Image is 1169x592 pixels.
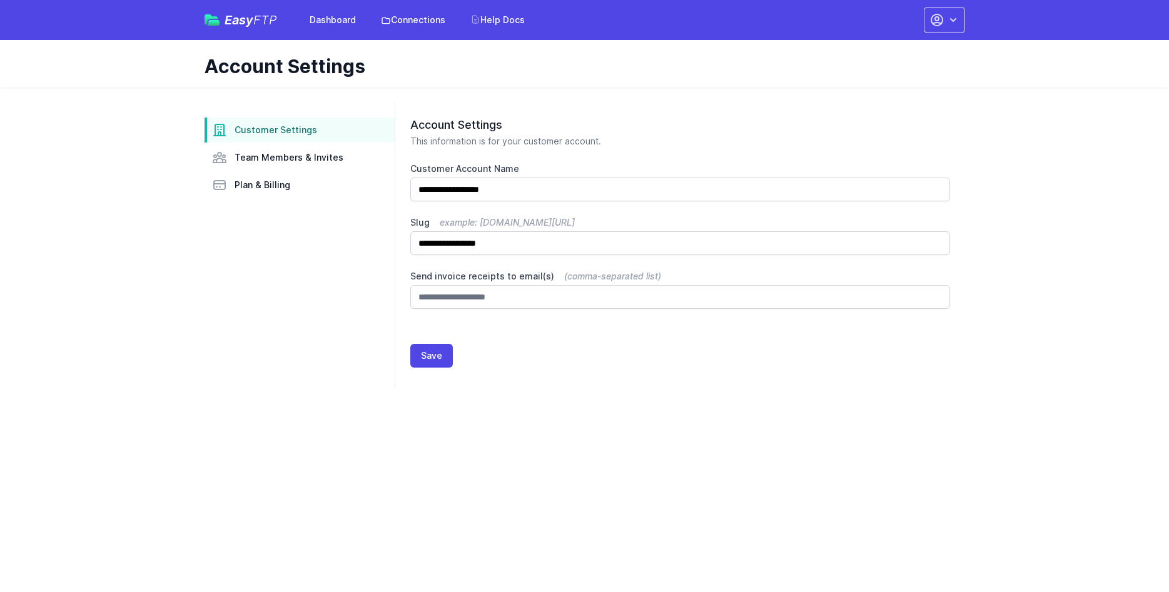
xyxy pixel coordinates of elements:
[440,217,575,228] span: example: [DOMAIN_NAME][URL]
[410,270,950,283] label: Send invoice receipts to email(s)
[235,179,290,191] span: Plan & Billing
[253,13,277,28] span: FTP
[205,173,395,198] a: Plan & Billing
[410,163,950,175] label: Customer Account Name
[205,14,277,26] a: EasyFTP
[302,9,363,31] a: Dashboard
[235,124,317,136] span: Customer Settings
[410,344,453,368] button: Save
[205,55,955,78] h1: Account Settings
[373,9,453,31] a: Connections
[564,271,661,281] span: (comma-separated list)
[205,14,220,26] img: easyftp_logo.png
[235,151,343,164] span: Team Members & Invites
[205,145,395,170] a: Team Members & Invites
[225,14,277,26] span: Easy
[410,135,950,148] p: This information is for your customer account.
[410,216,950,229] label: Slug
[463,9,532,31] a: Help Docs
[205,118,395,143] a: Customer Settings
[410,118,950,133] h2: Account Settings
